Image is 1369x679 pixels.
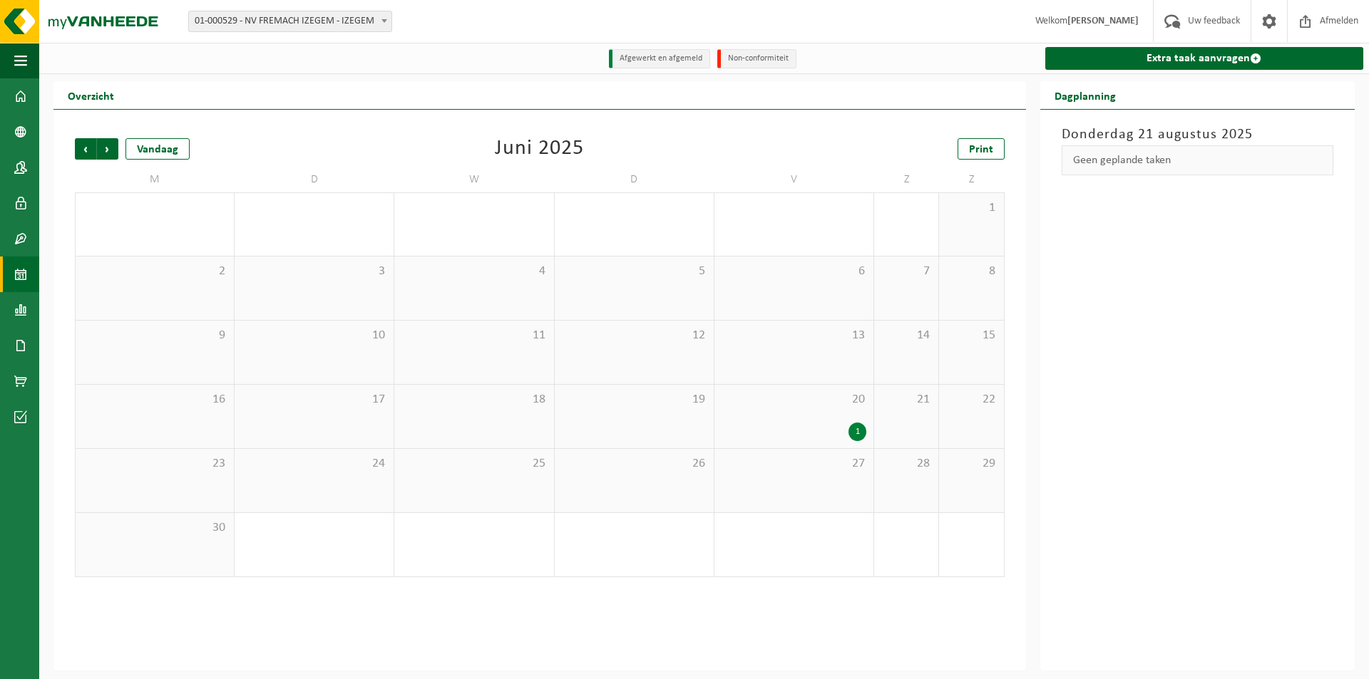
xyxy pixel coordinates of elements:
[188,11,392,32] span: 01-000529 - NV FREMACH IZEGEM - IZEGEM
[555,167,714,192] td: D
[394,167,554,192] td: W
[495,138,584,160] div: Juni 2025
[946,264,996,279] span: 8
[562,328,707,343] span: 12
[83,392,227,408] span: 16
[722,264,866,279] span: 6
[562,264,707,279] span: 5
[722,328,866,343] span: 13
[874,167,939,192] td: Z
[717,49,796,68] li: Non-conformiteit
[1062,145,1333,175] div: Geen geplande taken
[946,392,996,408] span: 22
[242,456,386,472] span: 24
[401,328,546,343] span: 11
[235,167,394,192] td: D
[881,328,931,343] span: 14
[75,138,96,160] span: Vorige
[242,328,386,343] span: 10
[242,264,386,279] span: 3
[958,138,1005,160] a: Print
[83,264,227,279] span: 2
[242,392,386,408] span: 17
[189,11,391,31] span: 01-000529 - NV FREMACH IZEGEM - IZEGEM
[881,392,931,408] span: 21
[609,49,710,68] li: Afgewerkt en afgemeld
[83,328,227,343] span: 9
[939,167,1004,192] td: Z
[125,138,190,160] div: Vandaag
[722,392,866,408] span: 20
[946,456,996,472] span: 29
[1062,124,1333,145] h3: Donderdag 21 augustus 2025
[946,328,996,343] span: 15
[97,138,118,160] span: Volgende
[401,456,546,472] span: 25
[53,81,128,109] h2: Overzicht
[881,264,931,279] span: 7
[946,200,996,216] span: 1
[562,392,707,408] span: 19
[969,144,993,155] span: Print
[714,167,874,192] td: V
[1040,81,1130,109] h2: Dagplanning
[1067,16,1139,26] strong: [PERSON_NAME]
[722,456,866,472] span: 27
[1045,47,1363,70] a: Extra taak aanvragen
[401,264,546,279] span: 4
[562,456,707,472] span: 26
[83,456,227,472] span: 23
[881,456,931,472] span: 28
[83,520,227,536] span: 30
[75,167,235,192] td: M
[848,423,866,441] div: 1
[401,392,546,408] span: 18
